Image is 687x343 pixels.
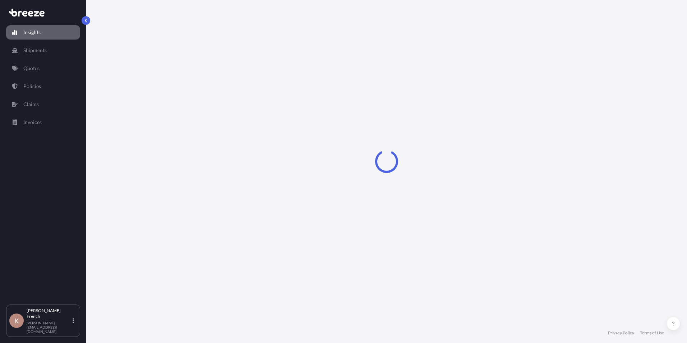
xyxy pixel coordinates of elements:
[640,330,664,336] a: Terms of Use
[23,101,39,108] p: Claims
[27,308,71,319] p: [PERSON_NAME] French
[23,83,41,90] p: Policies
[14,317,19,324] span: K
[23,29,41,36] p: Insights
[6,43,80,58] a: Shipments
[6,97,80,111] a: Claims
[23,119,42,126] p: Invoices
[6,61,80,76] a: Quotes
[6,25,80,40] a: Insights
[6,115,80,129] a: Invoices
[23,47,47,54] p: Shipments
[608,330,634,336] a: Privacy Policy
[23,65,40,72] p: Quotes
[6,79,80,93] a: Policies
[27,321,71,334] p: [PERSON_NAME][EMAIL_ADDRESS][DOMAIN_NAME]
